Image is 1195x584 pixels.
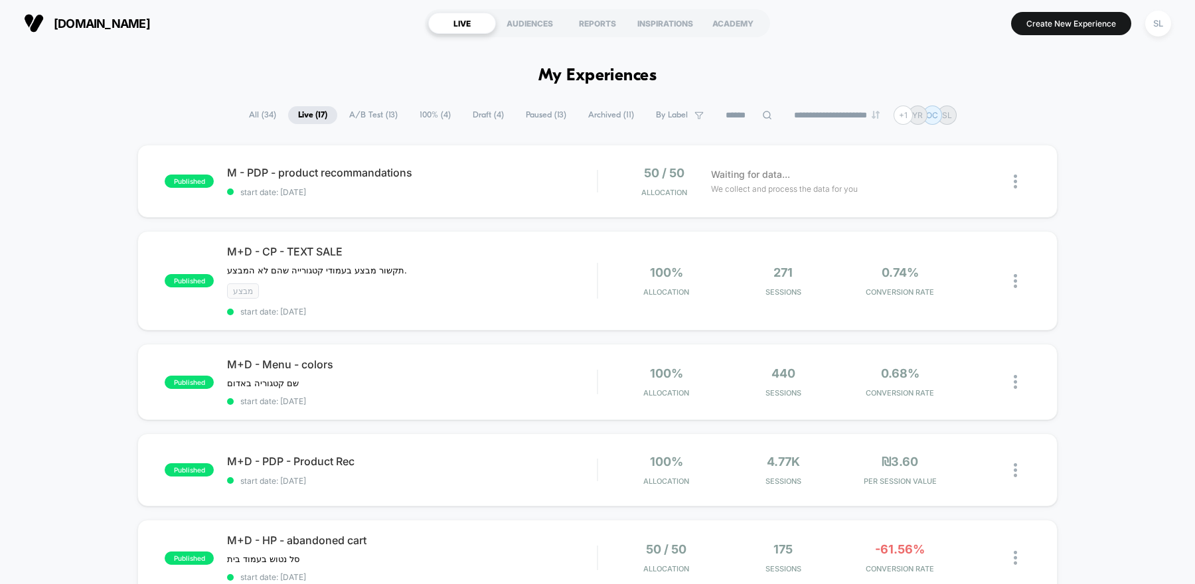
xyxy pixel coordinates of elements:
[894,106,913,125] div: + 1
[165,376,214,389] span: published
[1011,12,1131,35] button: Create New Experience
[643,388,689,398] span: Allocation
[165,274,214,287] span: published
[1014,463,1017,477] img: close
[728,476,838,486] span: Sessions
[643,287,689,297] span: Allocation
[650,265,683,279] span: 100%
[711,167,790,182] span: Waiting for data...
[227,265,407,275] span: תקשור מבצע בעמודי קטגורייה שהם לא המבצע.
[641,188,687,197] span: Allocation
[882,265,919,279] span: 0.74%
[227,476,597,486] span: start date: [DATE]
[646,542,686,556] span: 50 / 50
[227,166,597,179] span: M - PDP - product recommandations
[845,564,955,573] span: CONVERSION RATE
[54,17,150,31] span: [DOMAIN_NAME]
[728,287,838,297] span: Sessions
[699,13,767,34] div: ACADEMY
[773,265,793,279] span: 271
[227,534,597,547] span: M+D - HP - abandoned cart
[20,13,154,34] button: [DOMAIN_NAME]
[463,106,514,124] span: Draft ( 4 )
[410,106,461,124] span: 100% ( 4 )
[650,455,683,469] span: 100%
[1141,10,1175,37] button: SL
[643,564,689,573] span: Allocation
[227,358,597,371] span: M+D - Menu - colors
[926,110,938,120] p: OC
[643,476,689,486] span: Allocation
[1145,11,1171,36] div: SL
[875,542,925,556] span: -61.56%
[165,175,214,188] span: published
[227,245,597,258] span: M+D - CP - TEXT SALE
[872,111,880,119] img: end
[165,551,214,565] span: published
[845,476,955,486] span: PER SESSION VALUE
[1014,274,1017,288] img: close
[912,110,923,120] p: YR
[631,13,699,34] div: INSPIRATIONS
[496,13,564,34] div: AUDIENCES
[1014,375,1017,389] img: close
[728,564,838,573] span: Sessions
[882,455,918,469] span: ₪3.60
[644,166,684,180] span: 50 / 50
[516,106,576,124] span: Paused ( 13 )
[845,287,955,297] span: CONVERSION RATE
[650,366,683,380] span: 100%
[239,106,286,124] span: All ( 34 )
[1014,175,1017,188] img: close
[728,388,838,398] span: Sessions
[227,378,301,388] span: שם קטגוריה באדום
[711,183,858,195] span: We collect and process the data for you
[538,66,657,86] h1: My Experiences
[942,110,952,120] p: SL
[1014,551,1017,565] img: close
[767,455,800,469] span: 4.77k
[339,106,408,124] span: A/B Test ( 13 )
[227,553,302,564] span: סל נטוש בעמוד בית
[578,106,644,124] span: Archived ( 11 )
[773,542,793,556] span: 175
[564,13,631,34] div: REPORTS
[845,388,955,398] span: CONVERSION RATE
[227,307,597,317] span: start date: [DATE]
[227,283,259,299] span: מבצע
[227,396,597,406] span: start date: [DATE]
[165,463,214,476] span: published
[227,572,597,582] span: start date: [DATE]
[428,13,496,34] div: LIVE
[771,366,795,380] span: 440
[656,110,688,120] span: By Label
[288,106,337,124] span: Live ( 17 )
[227,455,597,468] span: M+D - PDP - Product Rec
[881,366,919,380] span: 0.68%
[24,13,44,33] img: Visually logo
[227,187,597,197] span: start date: [DATE]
